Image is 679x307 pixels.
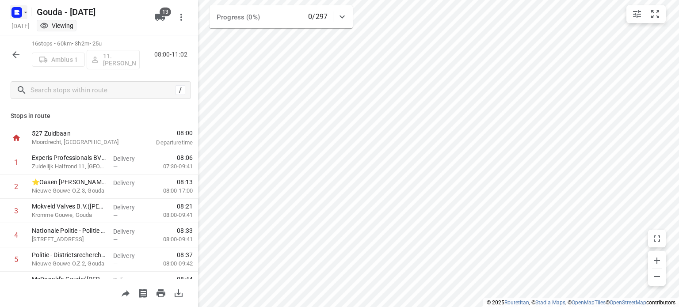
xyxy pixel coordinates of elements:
[149,186,193,195] p: 08:00-17:00
[14,182,18,191] div: 2
[32,226,106,235] p: Nationale Politie - Politie Gouda(Miranda Peterse)
[113,227,146,236] p: Delivery
[113,154,146,163] p: Delivery
[646,5,664,23] button: Fit zoom
[149,162,193,171] p: 07:30-09:41
[487,299,675,306] li: © 2025 , © , © © contributors
[160,8,171,16] span: 13
[626,5,666,23] div: small contained button group
[14,255,18,264] div: 5
[32,178,106,186] p: ⭐Oasen Hoofdkantoor - Gouda(Marijn de Vries)
[32,250,106,259] p: Politie - Districtsrecherche(Geja Meintjens)
[134,129,193,137] span: 08:00
[32,211,106,220] p: Kromme Gouwe, Gouda
[31,83,175,97] input: Search stops within route
[177,275,193,284] span: 08:44
[151,8,169,26] button: 13
[177,202,193,211] span: 08:21
[504,299,529,306] a: Routetitan
[149,235,193,244] p: 08:00-09:41
[177,250,193,259] span: 08:37
[149,259,193,268] p: 08:00-09:42
[117,288,134,297] span: Share route
[149,211,193,220] p: 08:00-09:41
[572,299,606,306] a: OpenMapTiles
[172,8,190,26] button: More
[40,21,73,30] div: You are currently in view mode. To make any changes, go to edit project.
[134,138,193,147] p: Departure time
[154,50,191,59] p: 08:00-11:02
[14,231,18,239] div: 4
[134,288,152,297] span: Print shipping labels
[610,299,646,306] a: OpenStreetMap
[175,85,185,95] div: /
[628,5,646,23] button: Map settings
[308,11,328,22] p: 0/297
[11,111,187,121] p: Stops in route
[177,153,193,162] span: 08:06
[113,178,146,187] p: Delivery
[535,299,565,306] a: Stadia Maps
[170,288,187,297] span: Download route
[113,261,118,267] span: —
[177,178,193,186] span: 08:13
[32,202,106,211] p: Mokveld Valves B.V.(Tony Anders)
[32,275,106,284] p: McDonald's Gouda(Brenda Bennis)
[32,40,140,48] p: 16 stops • 60km • 3h2m • 25u
[152,288,170,297] span: Print route
[32,162,106,171] p: Zuidelijk Halfrond 11, Gouda
[113,203,146,212] p: Delivery
[32,235,106,244] p: Nieuwe Gouwe Oostzijde 2, Gouda
[113,188,118,194] span: —
[32,153,106,162] p: Experis Professionals BV - Gouda(Kimberley Craanen)
[32,129,124,138] p: 527 Zuidbaan
[217,13,260,21] span: Progress (0%)
[113,163,118,170] span: —
[14,158,18,167] div: 1
[113,212,118,219] span: —
[113,251,146,260] p: Delivery
[113,276,146,284] p: Delivery
[113,236,118,243] span: —
[32,259,106,268] p: Nieuwe Gouwe O.Z 2, Gouda
[32,186,106,195] p: Nieuwe Gouwe O.Z 3, Gouda
[32,138,124,147] p: Moordrecht, [GEOGRAPHIC_DATA]
[210,5,353,28] div: Progress (0%)0/297
[14,207,18,215] div: 3
[177,226,193,235] span: 08:33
